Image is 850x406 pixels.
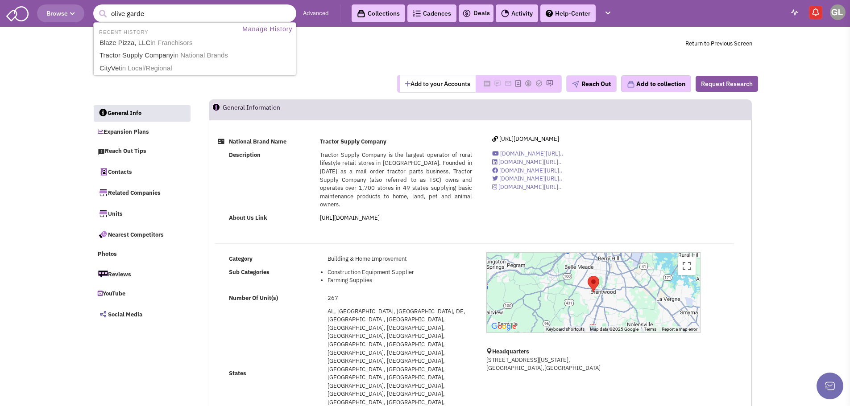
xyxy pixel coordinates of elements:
[662,327,697,332] a: Report a map error
[498,183,562,191] span: [DOMAIN_NAME][URL]..
[492,348,529,355] b: Headquarters
[400,75,476,92] button: Add to your Accounts
[121,64,172,72] span: in Local/Regional
[357,9,365,18] img: icon-collection-lavender-black.svg
[93,4,296,22] input: Search
[6,4,29,21] img: SmartAdmin
[93,183,191,202] a: Related Companies
[150,39,192,46] span: in Franchisors
[621,75,691,92] button: Add to collection
[499,175,563,182] span: [DOMAIN_NAME][URL]..
[494,80,501,87] img: Please add to your accounts
[499,167,563,174] span: [DOMAIN_NAME][URL]..
[320,151,472,208] span: Tractor Supply Company is the largest operator of rural lifestyle retail stores in [GEOGRAPHIC_DA...
[328,268,472,277] li: Construction Equipment Supplier
[492,135,559,143] a: [URL][DOMAIN_NAME]
[93,286,191,303] a: YouTube
[696,76,758,92] button: Request Research
[93,225,191,244] a: Nearest Competitors
[500,150,564,157] span: [DOMAIN_NAME][URL]..
[223,100,280,119] h2: General Information
[496,4,538,22] a: Activity
[525,80,532,87] img: Please add to your accounts
[486,356,701,373] p: [STREET_ADDRESS][US_STATE], [GEOGRAPHIC_DATA],[GEOGRAPHIC_DATA]
[501,9,509,17] img: Activity.png
[462,8,490,19] a: Deals
[94,105,191,122] a: General Info
[627,80,635,88] img: icon-collection-lavender.png
[505,80,512,87] img: Please add to your accounts
[240,24,295,35] a: Manage History
[644,327,656,332] a: Terms
[229,255,253,262] b: Category
[546,10,553,17] img: help.png
[492,183,562,191] a: [DOMAIN_NAME][URL]..
[685,40,752,47] a: Return to Previous Screen
[492,150,564,157] a: [DOMAIN_NAME][URL]..
[93,246,191,263] a: Photos
[93,204,191,223] a: Units
[37,4,84,22] button: Browse
[93,124,191,141] a: Expansion Plans
[93,305,191,324] a: Social Media
[303,9,329,18] a: Advanced
[93,265,191,283] a: Reviews
[97,49,294,62] a: Tractor Supply Companyin National Brands
[173,51,228,59] span: in National Brands
[46,9,75,17] span: Browse
[352,4,405,22] a: Collections
[325,252,475,266] td: Building & Home Improvement
[546,326,585,332] button: Keyboard shortcuts
[546,80,553,87] img: Please add to your accounts
[97,62,294,74] a: CityVetin Local/Regional
[492,167,563,174] a: [DOMAIN_NAME][URL]..
[229,214,267,221] b: About Us Link
[93,162,191,181] a: Contacts
[489,321,518,332] img: Google
[229,294,278,302] b: Number Of Unit(s)
[492,175,563,182] a: [DOMAIN_NAME][URL]..
[535,80,543,87] img: Please add to your accounts
[590,327,639,332] span: Map data ©2025 Google
[93,143,191,160] a: Reach Out Tips
[413,10,421,16] img: Cadences_logo.png
[229,268,270,276] b: Sub Categories
[678,257,696,275] button: Toggle fullscreen view
[572,81,579,88] img: plane.png
[229,138,286,145] b: National Brand Name
[320,214,380,221] a: [URL][DOMAIN_NAME]
[95,27,151,36] li: RECENT HISTORY
[229,151,261,159] b: Description
[325,291,475,305] td: 267
[229,369,246,377] b: States
[588,276,599,292] div: Tractor Supply Company
[499,135,559,143] span: [URL][DOMAIN_NAME]
[566,75,617,92] button: Reach Out
[540,4,596,22] a: Help-Center
[830,4,846,20] img: Garrett Laurie
[320,138,386,145] b: Tractor Supply Company
[97,37,294,49] a: Blaze Pizza, LLCin Franchisors
[492,158,562,166] a: [DOMAIN_NAME][URL]..
[328,276,472,285] li: Farming Supplies
[489,321,518,332] a: Open this area in Google Maps (opens a new window)
[498,158,562,166] span: [DOMAIN_NAME][URL]..
[407,4,456,22] a: Cadences
[462,8,471,19] img: icon-deals.svg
